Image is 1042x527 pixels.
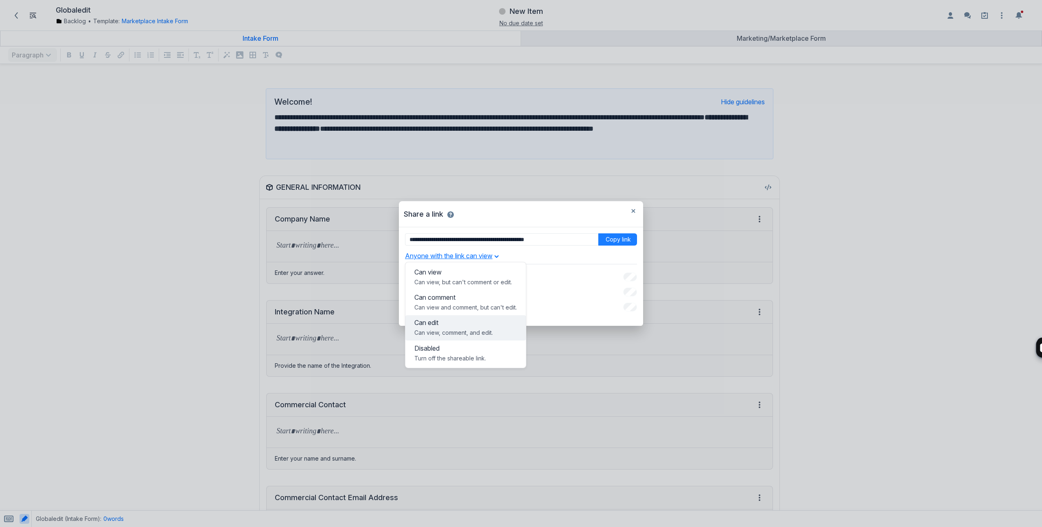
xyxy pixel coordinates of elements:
[405,340,526,366] button: DisabledTurn off the shareable link.
[404,210,454,218] div: Share a link
[405,290,526,315] button: Can commentCan view and comment, but can't edit.
[414,278,517,286] p: Can view, but can't comment or edit.
[405,233,598,246] input: Copy link
[405,315,526,340] button: Can editCan view, comment, and edit.
[405,250,499,260] div: Anyone with the link can viewCan viewCan view, but can't comment or edit.Can commentCan view and ...
[405,252,499,260] button: Anyone with the link can view
[414,268,517,276] p: Can view
[405,264,526,290] button: Can viewCan view, but can't comment or edit.
[414,354,517,362] p: Turn off the shareable link.
[414,318,517,327] p: Can edit
[414,293,517,301] p: Can comment
[414,303,517,312] p: Can view and comment, but can't edit.
[414,344,517,352] p: Disabled
[414,329,517,337] p: Can view, comment, and edit.
[598,233,637,246] button: Copy link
